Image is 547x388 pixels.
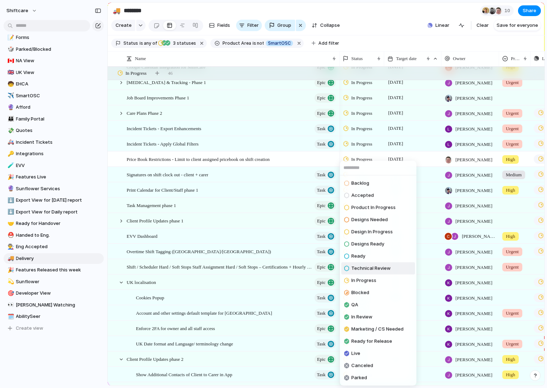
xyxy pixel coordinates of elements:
[351,216,388,224] span: Designs Needed
[351,338,392,345] span: Ready for Release
[351,314,372,321] span: In Review
[351,362,373,369] span: Canceled
[351,350,360,357] span: Live
[351,204,396,211] span: Product In Progress
[351,374,367,382] span: Parked
[351,229,393,236] span: Design In Progress
[351,192,374,199] span: Accepted
[351,326,404,333] span: Marketing / CS Needed
[351,265,391,272] span: Technical Review
[351,253,365,260] span: Ready
[351,289,369,296] span: Blocked
[351,241,384,248] span: Designs Ready
[351,277,376,284] span: In Progress
[351,301,358,309] span: QA
[351,180,369,187] span: Backlog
